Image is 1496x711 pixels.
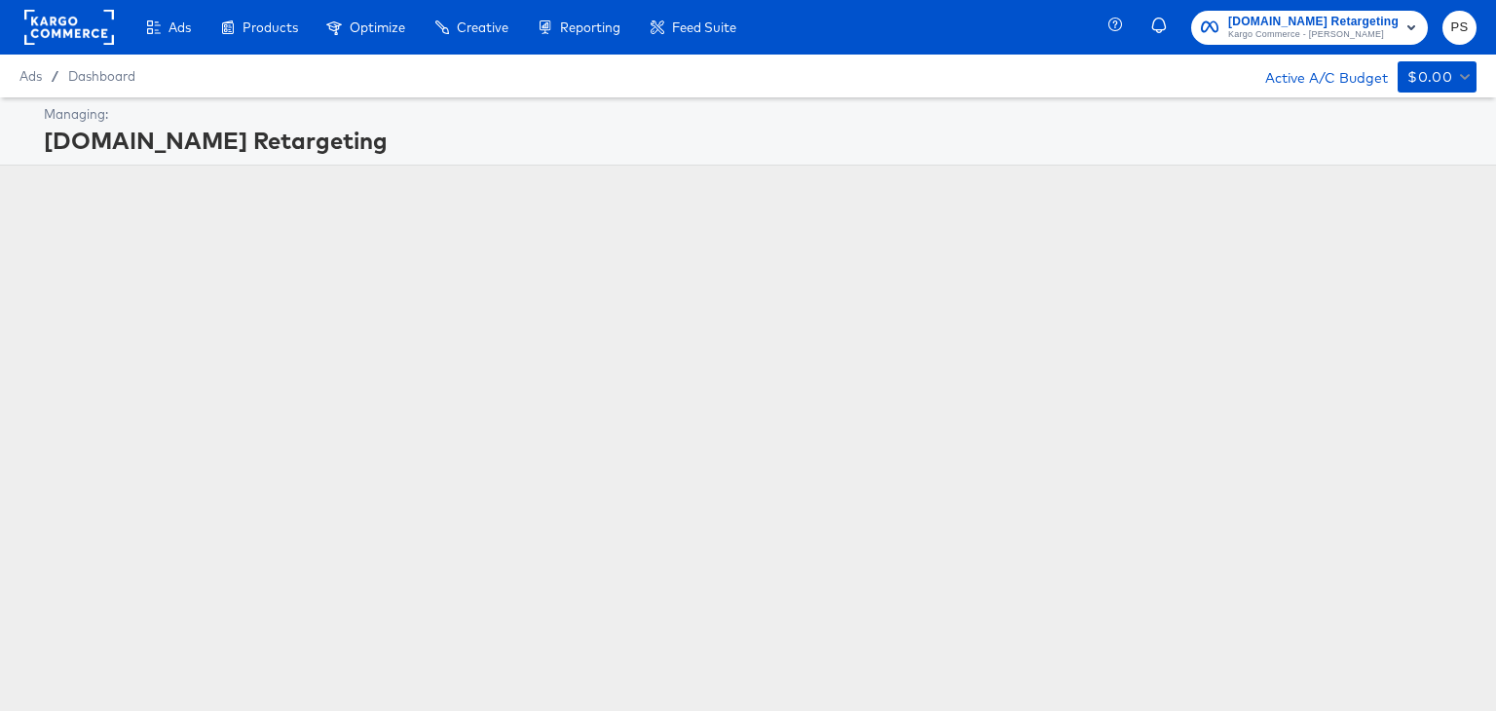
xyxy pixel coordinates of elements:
span: Reporting [560,19,620,35]
span: [DOMAIN_NAME] Retargeting [1228,12,1399,32]
div: $0.00 [1407,65,1452,90]
span: Ads [168,19,191,35]
a: Dashboard [68,68,135,84]
button: $0.00 [1398,61,1477,93]
span: Creative [457,19,508,35]
div: [DOMAIN_NAME] Retargeting [44,124,1472,157]
div: Active A/C Budget [1245,61,1388,91]
span: PS [1450,17,1469,39]
span: Feed Suite [672,19,736,35]
button: PS [1442,11,1477,45]
span: Products [243,19,298,35]
div: Managing: [44,105,1472,124]
button: [DOMAIN_NAME] RetargetingKargo Commerce - [PERSON_NAME] [1191,11,1428,45]
span: Ads [19,68,42,84]
span: Kargo Commerce - [PERSON_NAME] [1228,27,1399,43]
span: / [42,68,68,84]
span: Optimize [350,19,405,35]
